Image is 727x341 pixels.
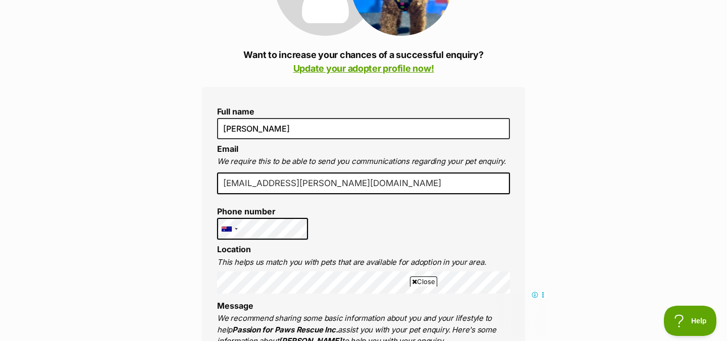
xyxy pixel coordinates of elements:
a: Update your adopter profile now! [293,63,434,74]
div: Australia: +61 [218,218,241,240]
label: Full name [217,107,510,116]
p: We require this to be able to send you communications regarding your pet enquiry. [217,156,510,167]
iframe: Advertisement [180,291,547,336]
label: Phone number [217,207,308,216]
p: Want to increase your chances of a successful enquiry? [202,48,525,75]
iframe: Help Scout Beacon - Open [664,306,717,336]
input: E.g. Jimmy Chew [217,118,510,139]
span: Close [410,276,437,287]
label: Email [217,144,238,154]
label: Location [217,244,251,254]
p: This helps us match you with pets that are available for adoption in your area. [217,257,510,268]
